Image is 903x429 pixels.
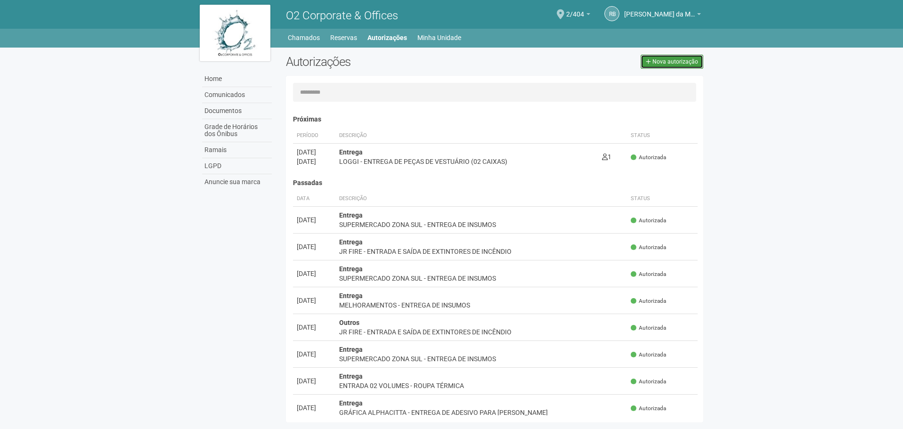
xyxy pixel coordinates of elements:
div: [DATE] [297,242,332,251]
div: [DATE] [297,215,332,225]
a: Minha Unidade [417,31,461,44]
a: Home [202,71,272,87]
div: SUPERMERCADO ZONA SUL - ENTREGA DE INSUMOS [339,354,624,364]
strong: Entrega [339,238,363,246]
a: RB [604,6,619,21]
div: [DATE] [297,296,332,305]
span: Autorizada [631,351,666,359]
div: MELHORAMENTOS - ENTREGA DE INSUMOS [339,300,624,310]
div: ENTRADA 02 VOLUMES - ROUPA TÉRMICA [339,381,624,390]
span: Autorizada [631,405,666,413]
a: Reservas [330,31,357,44]
a: Nova autorização [641,55,703,69]
th: Descrição [335,191,627,207]
th: Status [627,128,698,144]
th: Data [293,191,335,207]
span: Autorizada [631,217,666,225]
strong: Entrega [339,265,363,273]
span: 2/404 [566,1,584,18]
a: Ramais [202,142,272,158]
div: [DATE] [297,269,332,278]
div: [DATE] [297,349,332,359]
div: GRÁFICA ALPHACITTA - ENTREGA DE ADESIVO PARA [PERSON_NAME] [339,408,624,417]
th: Período [293,128,335,144]
div: LOGGI - ENTREGA DE PEÇAS DE VESTUÁRIO (02 CAIXAS) [339,157,594,166]
a: Documentos [202,103,272,119]
span: Autorizada [631,243,666,251]
a: Grade de Horários dos Ônibus [202,119,272,142]
strong: Entrega [339,372,363,380]
span: Autorizada [631,154,666,162]
div: SUPERMERCADO ZONA SUL - ENTREGA DE INSUMOS [339,274,624,283]
h2: Autorizações [286,55,488,69]
a: Autorizações [367,31,407,44]
a: Anuncie sua marca [202,174,272,190]
th: Status [627,191,698,207]
span: 1 [602,153,611,161]
span: Autorizada [631,378,666,386]
h4: Próximas [293,116,698,123]
div: [DATE] [297,323,332,332]
div: [DATE] [297,403,332,413]
div: SUPERMERCADO ZONA SUL - ENTREGA DE INSUMOS [339,220,624,229]
strong: Entrega [339,148,363,156]
strong: Entrega [339,211,363,219]
span: O2 Corporate & Offices [286,9,398,22]
strong: Entrega [339,346,363,353]
div: [DATE] [297,376,332,386]
span: Autorizada [631,297,666,305]
a: Chamados [288,31,320,44]
span: Raul Barrozo da Motta Junior [624,1,695,18]
span: Nova autorização [652,58,698,65]
th: Descrição [335,128,598,144]
div: JR FIRE - ENTRADA E SAÍDA DE EXTINTORES DE INCÊNDIO [339,247,624,256]
span: Autorizada [631,270,666,278]
strong: Entrega [339,292,363,299]
div: [DATE] [297,147,332,157]
img: logo.jpg [200,5,270,61]
h4: Passadas [293,179,698,186]
a: [PERSON_NAME] da Motta Junior [624,12,701,19]
span: Autorizada [631,324,666,332]
div: JR FIRE - ENTRADA E SAÍDA DE EXTINTORES DE INCÊNDIO [339,327,624,337]
a: LGPD [202,158,272,174]
strong: Entrega [339,399,363,407]
strong: Outros [339,319,359,326]
a: Comunicados [202,87,272,103]
div: [DATE] [297,157,332,166]
a: 2/404 [566,12,590,19]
